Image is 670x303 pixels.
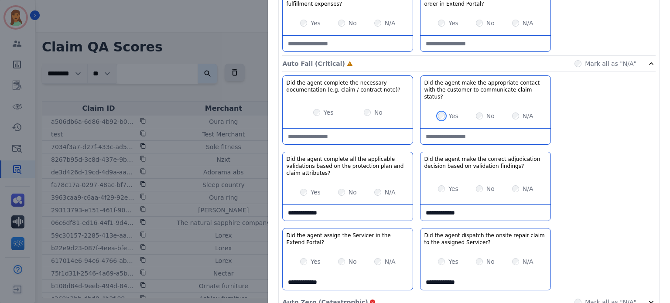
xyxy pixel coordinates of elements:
h3: Did the agent dispatch the onsite repair claim to the assigned Servicer? [424,232,547,246]
label: Yes [311,19,321,27]
label: No [374,108,383,117]
label: N/A [523,19,533,27]
label: No [486,184,495,193]
label: N/A [523,184,533,193]
label: N/A [385,19,396,27]
p: Auto Fail (Critical) [282,59,345,68]
label: No [486,257,495,266]
label: Yes [448,19,458,27]
label: Yes [448,112,458,120]
label: Yes [311,257,321,266]
label: No [486,19,495,27]
label: Yes [448,184,458,193]
h3: Did the agent make the correct adjudication decision based on validation findings? [424,156,547,170]
h3: Did the agent make the appropriate contact with the customer to communicate claim status? [424,79,547,100]
label: N/A [523,112,533,120]
h3: Did the agent complete the necessary documentation (e.g. claim / contract note)? [286,79,409,93]
label: Yes [448,257,458,266]
label: Yes [324,108,334,117]
h3: Did the agent assign the Servicer in the Extend Portal? [286,232,409,246]
label: N/A [385,188,396,197]
label: N/A [385,257,396,266]
label: Mark all as "N/A" [585,59,636,68]
label: No [349,257,357,266]
label: No [349,188,357,197]
h3: Did the agent complete all the applicable validations based on the protection plan and claim attr... [286,156,409,177]
label: Yes [311,188,321,197]
label: No [486,112,495,120]
label: No [349,19,357,27]
label: N/A [523,257,533,266]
